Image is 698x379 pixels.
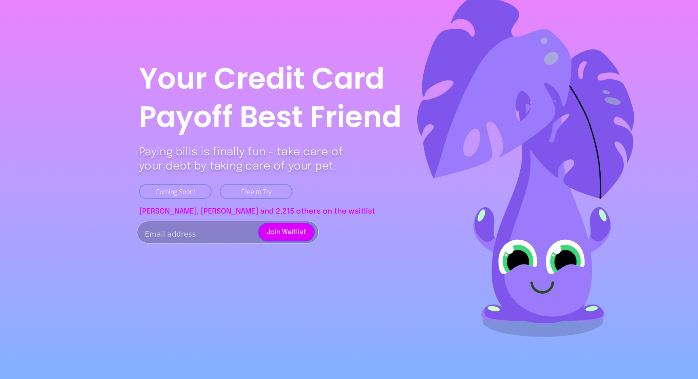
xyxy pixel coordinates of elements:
div: Coming Soon! [139,184,212,199]
img: image [15,7,92,28]
button: Join Waitlist [258,223,315,241]
span: Paying bills is finally fun - take care of your debt by taking care of your pet. [139,145,361,174]
div: [PERSON_NAME], [PERSON_NAME] and 2,215 others on the waitlist [139,206,415,217]
div: Free to Try [220,184,292,199]
h1: Your Credit Card [139,61,385,96]
h1: Payoff Best Friend [139,100,415,134]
